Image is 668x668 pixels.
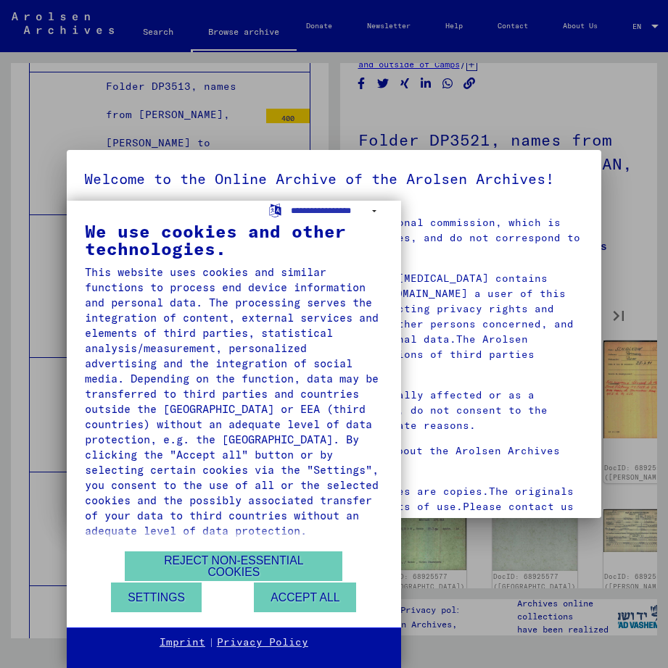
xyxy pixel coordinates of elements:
[160,635,205,650] a: Imprint
[111,583,202,612] button: Settings
[125,551,342,581] button: Reject non-essential cookies
[85,264,383,538] div: This website uses cookies and similar functions to process end device information and personal da...
[85,222,383,257] div: We use cookies and other technologies.
[254,583,356,612] button: Accept all
[217,635,308,650] a: Privacy Policy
